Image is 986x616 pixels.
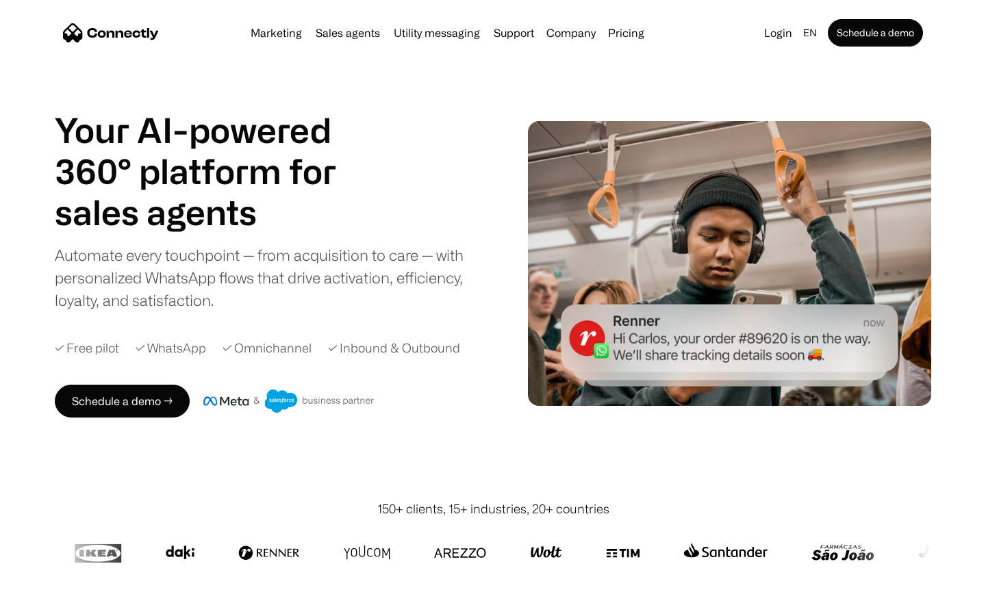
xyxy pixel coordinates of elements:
[759,23,798,42] a: Login
[55,244,486,311] div: Automate every touchpoint — from acquisition to care — with personalized WhatsApp flows that driv...
[377,500,609,518] div: 150+ clients, 15+ industries, 20+ countries
[542,23,600,42] div: Company
[223,339,312,357] div: ✓ Omnichannel
[55,339,119,357] div: ✓ Free pilot
[798,23,825,42] div: en
[388,27,485,38] a: Utility messaging
[55,385,190,418] a: Schedule a demo →
[310,27,385,38] a: Sales agents
[488,27,540,38] a: Support
[328,339,460,357] div: ✓ Inbound & Outbound
[546,23,596,42] div: Company
[136,339,206,357] div: ✓ WhatsApp
[203,389,375,413] img: Meta and Salesforce business partner badge.
[55,110,370,192] h1: Your AI-powered 360° platform for
[828,19,923,47] a: Schedule a demo
[27,592,82,611] ul: Language list
[245,27,307,38] a: Marketing
[55,192,370,233] div: carousel
[14,591,82,611] aside: Language selected: English
[55,192,370,233] div: 1 of 4
[803,23,817,42] div: en
[603,27,650,38] a: Pricing
[63,23,159,43] a: home
[55,192,370,233] h1: sales agents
